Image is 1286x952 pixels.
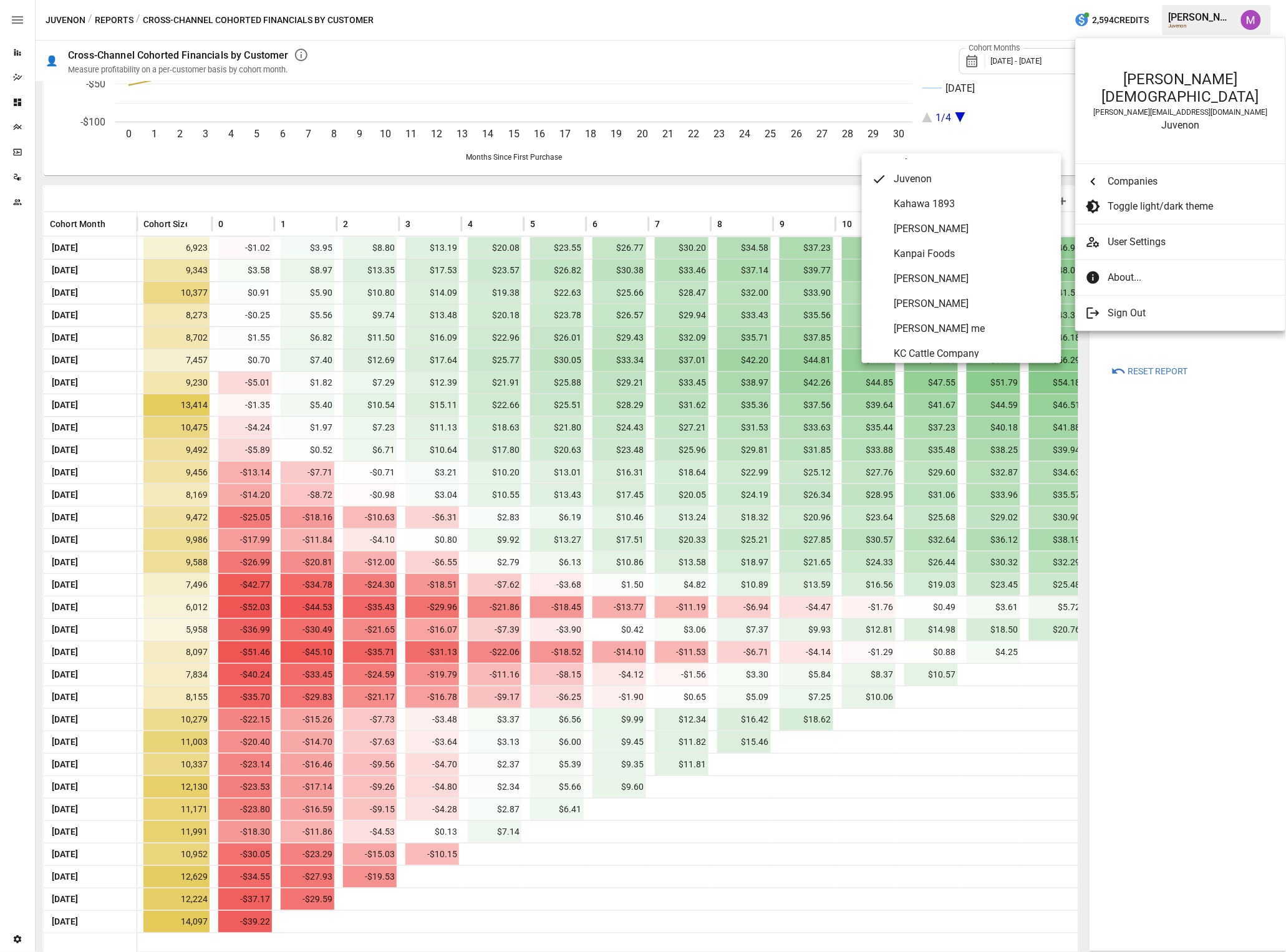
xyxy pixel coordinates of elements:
span: User Settings [1108,235,1275,250]
span: Companies [1108,174,1265,189]
span: About... [1108,270,1265,285]
span: Sign Out [1108,306,1265,321]
span: Kanpai Foods [894,246,1052,261]
span: [PERSON_NAME] me [894,321,1052,336]
span: Kahawa 1893 [894,197,1052,211]
span: Toggle light/dark theme [1108,199,1265,214]
span: [PERSON_NAME] [894,296,1052,311]
span: KC Cattle Company [894,346,1052,361]
div: [PERSON_NAME][DEMOGRAPHIC_DATA] [1088,70,1273,105]
span: [PERSON_NAME] [894,271,1052,286]
span: [PERSON_NAME] [894,221,1052,236]
div: Juvenon [1088,119,1273,131]
span: Juvenon [894,172,1052,187]
div: [PERSON_NAME][EMAIL_ADDRESS][DOMAIN_NAME] [1088,108,1273,117]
